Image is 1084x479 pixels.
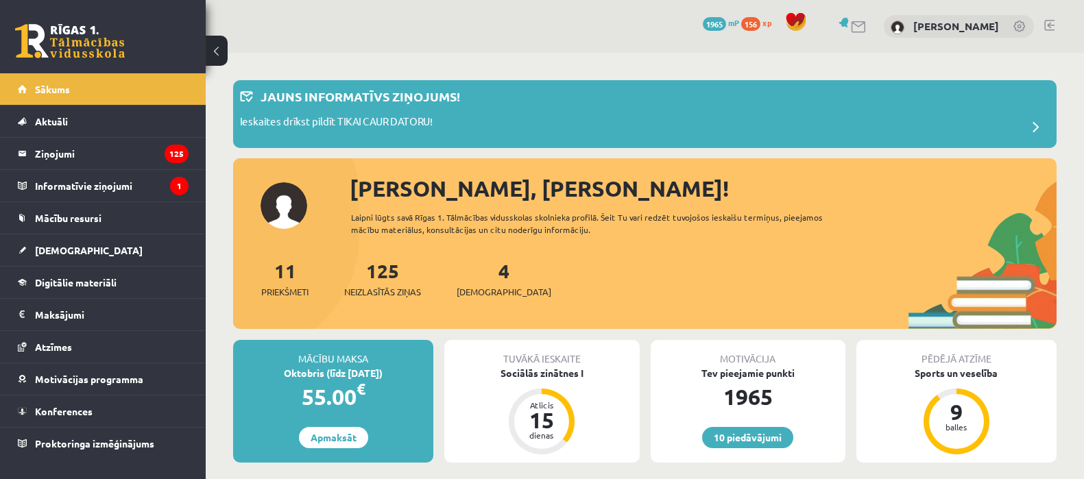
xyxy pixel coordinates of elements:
span: 156 [741,17,760,31]
a: Proktoringa izmēģinājums [18,428,189,459]
span: Digitālie materiāli [35,276,117,288]
a: Maksājumi [18,299,189,330]
div: Sports un veselība [856,366,1057,380]
div: balles [936,423,977,431]
a: 10 piedāvājumi [702,427,793,448]
div: Sociālās zinātnes I [444,366,639,380]
a: Sociālās zinātnes I Atlicis 15 dienas [444,366,639,456]
span: Proktoringa izmēģinājums [35,437,154,450]
div: Tev pieejamie punkti [651,366,845,380]
span: Sākums [35,83,70,95]
div: Laipni lūgts savā Rīgas 1. Tālmācības vidusskolas skolnieka profilā. Šeit Tu vari redzēt tuvojošo... [351,211,845,236]
div: Oktobris (līdz [DATE]) [233,366,433,380]
a: Jauns informatīvs ziņojums! Ieskaites drīkst pildīt TIKAI CAUR DATORU! [240,87,1050,141]
a: Rīgas 1. Tālmācības vidusskola [15,24,125,58]
span: mP [728,17,739,28]
div: 1965 [651,380,845,413]
span: Aktuāli [35,115,68,127]
span: Konferences [35,405,93,417]
div: [PERSON_NAME], [PERSON_NAME]! [350,172,1057,205]
a: Digitālie materiāli [18,267,189,298]
a: Sākums [18,73,189,105]
a: 4[DEMOGRAPHIC_DATA] [457,258,551,299]
i: 125 [165,145,189,163]
span: € [357,379,365,399]
a: 1965 mP [703,17,739,28]
div: Motivācija [651,340,845,366]
a: 156 xp [741,17,778,28]
img: Ulrika Gabaliņa [891,21,904,34]
span: 1965 [703,17,726,31]
span: [DEMOGRAPHIC_DATA] [35,244,143,256]
a: Mācību resursi [18,202,189,234]
i: 1 [170,177,189,195]
div: 15 [521,409,562,431]
div: Tuvākā ieskaite [444,340,639,366]
a: Motivācijas programma [18,363,189,395]
legend: Ziņojumi [35,138,189,169]
a: [PERSON_NAME] [913,19,999,33]
a: Sports un veselība 9 balles [856,366,1057,456]
div: 9 [936,401,977,423]
a: Aktuāli [18,106,189,137]
span: xp [762,17,771,28]
a: 125Neizlasītās ziņas [344,258,421,299]
div: 55.00 [233,380,433,413]
p: Ieskaites drīkst pildīt TIKAI CAUR DATORU! [240,114,433,133]
div: dienas [521,431,562,439]
legend: Maksājumi [35,299,189,330]
div: Atlicis [521,401,562,409]
a: 11Priekšmeti [261,258,309,299]
span: Atzīmes [35,341,72,353]
div: Mācību maksa [233,340,433,366]
span: Priekšmeti [261,285,309,299]
a: Informatīvie ziņojumi1 [18,170,189,201]
span: Mācību resursi [35,212,101,224]
a: Konferences [18,395,189,427]
p: Jauns informatīvs ziņojums! [261,87,460,106]
a: Apmaksāt [299,427,368,448]
span: [DEMOGRAPHIC_DATA] [457,285,551,299]
span: Motivācijas programma [35,373,143,385]
a: Ziņojumi125 [18,138,189,169]
a: Atzīmes [18,331,189,363]
span: Neizlasītās ziņas [344,285,421,299]
legend: Informatīvie ziņojumi [35,170,189,201]
div: Pēdējā atzīme [856,340,1057,366]
a: [DEMOGRAPHIC_DATA] [18,234,189,266]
